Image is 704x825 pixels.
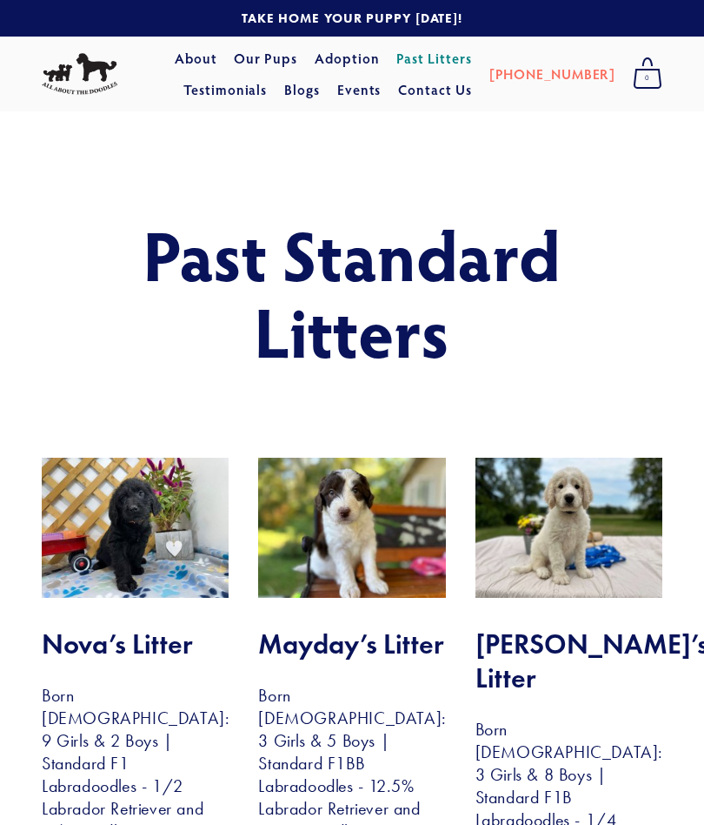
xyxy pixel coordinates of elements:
[633,67,662,90] span: 0
[315,43,380,74] a: Adoption
[396,49,472,67] a: Past Litters
[175,43,217,74] a: About
[398,74,472,105] a: Contact Us
[624,52,671,96] a: 0 items in cart
[337,74,382,105] a: Events
[234,43,297,74] a: Our Pups
[489,58,615,90] a: [PHONE_NUMBER]
[96,216,608,369] h1: Past Standard Litters
[258,627,445,661] h2: Mayday’s Litter
[284,74,320,105] a: Blogs
[42,627,229,661] h2: Nova’s Litter
[183,74,268,105] a: Testimonials
[42,53,117,96] img: All About The Doodles
[475,627,662,694] h2: [PERSON_NAME]’s Litter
